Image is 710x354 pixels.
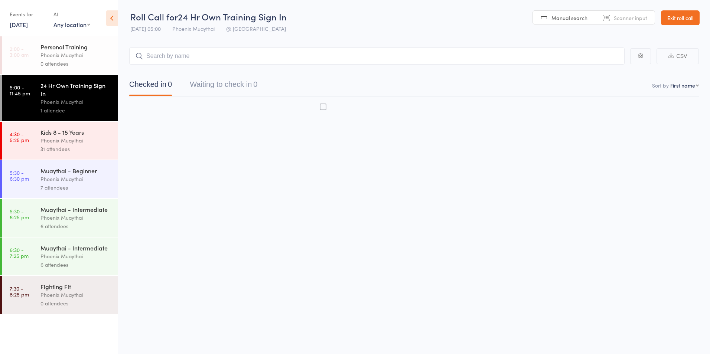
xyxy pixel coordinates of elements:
span: 24 Hr Own Training Sign In [178,10,287,23]
a: 2:00 -3:00 amPersonal TrainingPhoenix Muaythai0 attendees [2,36,118,74]
a: [DATE] [10,20,28,29]
button: Checked in0 [129,76,172,96]
span: Manual search [551,14,587,22]
div: Events for [10,8,46,20]
span: [DATE] 05:00 [130,25,161,32]
label: Sort by [652,82,669,89]
span: @ [GEOGRAPHIC_DATA] [226,25,286,32]
div: 6 attendees [40,260,111,269]
div: Phoenix Muaythai [40,98,111,106]
div: 0 [168,80,172,88]
span: Phoenix Muaythai [172,25,215,32]
div: Kids 8 - 15 Years [40,128,111,136]
div: Personal Training [40,43,111,51]
div: 0 attendees [40,59,111,68]
a: Exit roll call [661,10,700,25]
div: Phoenix Muaythai [40,51,111,59]
div: 7 attendees [40,183,111,192]
input: Search by name [129,47,625,65]
span: Scanner input [614,14,647,22]
div: 1 attendee [40,106,111,115]
time: 6:30 - 7:25 pm [10,247,29,259]
time: 7:30 - 8:25 pm [10,285,29,297]
div: Fighting Fit [40,282,111,291]
div: 6 attendees [40,222,111,230]
div: First name [670,82,695,89]
div: Muaythai - Intermediate [40,244,111,252]
div: Phoenix Muaythai [40,252,111,260]
button: Waiting to check in0 [190,76,257,96]
time: 5:30 - 6:30 pm [10,170,29,181]
div: 0 [253,80,257,88]
div: 31 attendees [40,145,111,153]
a: 5:00 -11:45 pm24 Hr Own Training Sign InPhoenix Muaythai1 attendee [2,75,118,121]
div: Any location [53,20,90,29]
time: 4:30 - 5:25 pm [10,131,29,143]
a: 4:30 -5:25 pmKids 8 - 15 YearsPhoenix Muaythai31 attendees [2,122,118,160]
a: 5:30 -6:25 pmMuaythai - IntermediatePhoenix Muaythai6 attendees [2,199,118,237]
div: Phoenix Muaythai [40,213,111,222]
time: 2:00 - 3:00 am [10,46,29,58]
div: At [53,8,90,20]
div: 0 attendees [40,299,111,308]
div: Phoenix Muaythai [40,291,111,299]
a: 7:30 -8:25 pmFighting FitPhoenix Muaythai0 attendees [2,276,118,314]
div: Muaythai - Beginner [40,167,111,175]
a: 5:30 -6:30 pmMuaythai - BeginnerPhoenix Muaythai7 attendees [2,160,118,198]
div: Muaythai - Intermediate [40,205,111,213]
button: CSV [657,48,699,64]
a: 6:30 -7:25 pmMuaythai - IntermediatePhoenix Muaythai6 attendees [2,237,118,275]
div: Phoenix Muaythai [40,136,111,145]
div: Phoenix Muaythai [40,175,111,183]
span: Roll Call for [130,10,178,23]
div: 24 Hr Own Training Sign In [40,81,111,98]
time: 5:30 - 6:25 pm [10,208,29,220]
time: 5:00 - 11:45 pm [10,84,30,96]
